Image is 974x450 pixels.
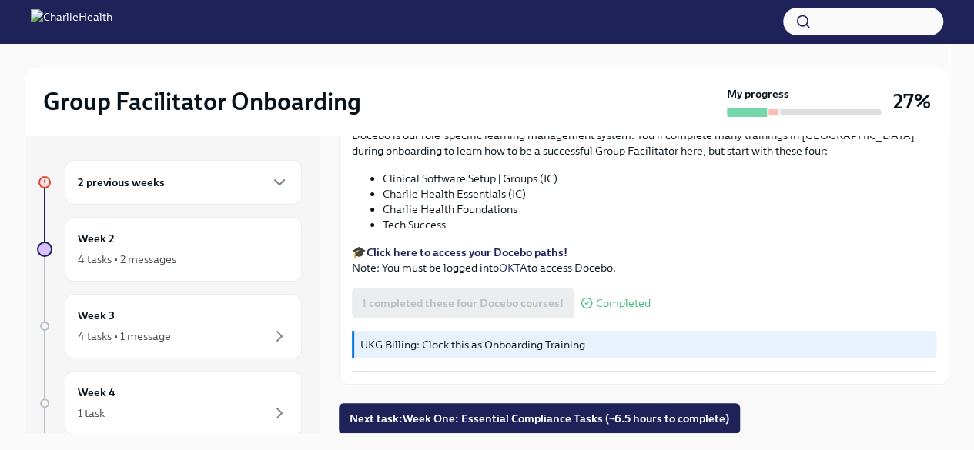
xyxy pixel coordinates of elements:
[352,245,936,275] p: 🎓 Note: You must be logged into to access Docebo.
[383,171,936,186] li: Clinical Software Setup | Groups (IC)
[350,411,729,426] span: Next task : Week One: Essential Compliance Tasks (~6.5 hours to complete)
[499,261,527,275] a: OKTA
[893,88,931,115] h3: 27%
[352,128,936,158] p: Docebo is our role-specific learning management system. You'll complete many trainings in [GEOGRA...
[78,174,165,191] h6: 2 previous weeks
[37,371,302,435] a: Week 41 task
[339,403,740,434] button: Next task:Week One: Essential Compliance Tasks (~6.5 hours to complete)
[383,186,936,202] li: Charlie Health Essentials (IC)
[383,202,936,217] li: Charlie Health Foundations
[78,405,105,421] div: 1 task
[383,217,936,232] li: Tech Success
[78,230,115,247] h6: Week 2
[37,217,302,282] a: Week 24 tasks • 2 messages
[31,9,112,34] img: CharlieHealth
[43,86,361,117] h2: Group Facilitator Onboarding
[360,337,930,352] p: UKG Billing: Clock this as Onboarding Training
[367,245,567,259] a: Click here to access your Docebo paths!
[78,307,115,324] h6: Week 3
[727,86,789,102] strong: My progress
[78,252,176,267] div: 4 tasks • 2 messages
[78,328,171,344] div: 4 tasks • 1 message
[78,384,115,401] h6: Week 4
[65,160,302,205] div: 2 previous weeks
[596,298,651,309] span: Completed
[37,294,302,358] a: Week 34 tasks • 1 message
